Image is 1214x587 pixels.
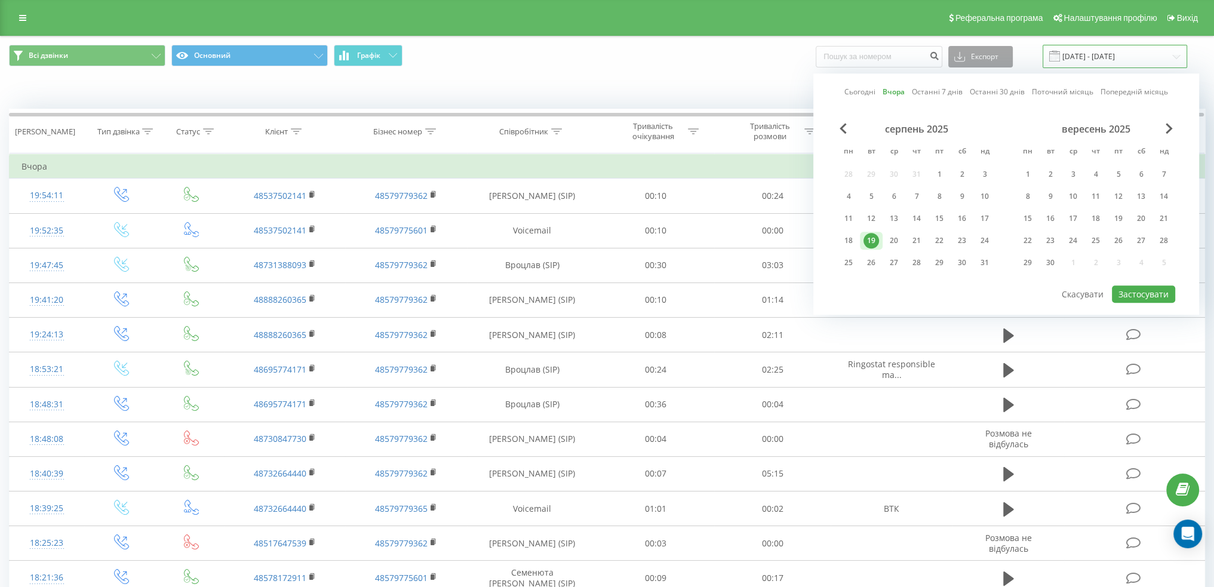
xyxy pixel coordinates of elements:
div: вересень 2025 [1016,123,1175,135]
div: 28 [909,255,924,271]
a: Сьогодні [844,87,875,98]
button: Всі дзвінки [9,45,165,66]
div: вт 26 серп 2025 р. [860,254,883,272]
div: 30 [1043,255,1058,271]
a: 48578172911 [254,572,306,583]
a: 48537502141 [254,225,306,236]
td: [PERSON_NAME] (SIP) [467,526,598,561]
div: 1 [1020,167,1035,182]
td: Вчора [10,155,1205,179]
abbr: четвер [1087,143,1105,161]
span: Розмова не відбулась [985,532,1032,554]
div: 2 [954,167,970,182]
a: Поточний місяць [1032,87,1093,98]
div: Статус [176,127,200,137]
div: Тип дзвінка [97,127,139,137]
a: 48732664440 [254,503,306,514]
div: пн 22 вер 2025 р. [1016,232,1039,250]
div: ср 17 вер 2025 р. [1062,210,1084,228]
div: пт 8 серп 2025 р. [928,188,951,205]
td: Voicemail [467,213,598,248]
div: 19 [863,233,879,248]
abbr: понеділок [1019,143,1037,161]
div: 26 [863,255,879,271]
div: 1 [932,167,947,182]
td: 05:15 [714,456,831,491]
div: сб 16 серп 2025 р. [951,210,973,228]
div: ср 6 серп 2025 р. [883,188,905,205]
td: 03:03 [714,248,831,282]
div: 22 [932,233,947,248]
div: 18:25:23 [21,531,72,555]
a: 48731388093 [254,259,306,271]
abbr: понеділок [840,143,858,161]
button: Експорт [948,46,1013,67]
td: 00:00 [714,213,831,248]
div: 3 [977,167,992,182]
div: 29 [1020,255,1035,271]
div: сб 23 серп 2025 р. [951,232,973,250]
div: 18:48:08 [21,428,72,451]
div: 25 [1088,233,1104,248]
div: ср 24 вер 2025 р. [1062,232,1084,250]
div: 16 [1043,211,1058,226]
span: Вихід [1177,13,1198,23]
div: 20 [1133,211,1149,226]
button: Основний [171,45,328,66]
div: 19:41:20 [21,288,72,312]
td: 00:10 [598,179,714,213]
abbr: п’ятниця [1109,143,1127,161]
div: чт 28 серп 2025 р. [905,254,928,272]
div: 16 [954,211,970,226]
div: 19 [1111,211,1126,226]
div: вт 2 вер 2025 р. [1039,165,1062,183]
td: 01:14 [714,282,831,317]
div: пн 1 вер 2025 р. [1016,165,1039,183]
div: 18:40:39 [21,462,72,485]
button: Застосувати [1112,285,1175,303]
td: 00:24 [598,352,714,387]
div: 28 [1156,233,1172,248]
div: 10 [1065,189,1081,204]
td: 00:36 [598,387,714,422]
div: чт 25 вер 2025 р. [1084,232,1107,250]
span: Ringostat responsible ma... [848,358,935,380]
div: вт 19 серп 2025 р. [860,232,883,250]
div: 29 [932,255,947,271]
div: пт 5 вер 2025 р. [1107,165,1130,183]
a: 48695774171 [254,398,306,410]
abbr: вівторок [1041,143,1059,161]
div: 18 [1088,211,1104,226]
div: сб 20 вер 2025 р. [1130,210,1152,228]
div: пт 12 вер 2025 р. [1107,188,1130,205]
div: 17 [1065,211,1081,226]
div: 31 [977,255,992,271]
a: Вчора [883,87,905,98]
div: пн 4 серп 2025 р. [837,188,860,205]
div: 26 [1111,233,1126,248]
div: пн 8 вер 2025 р. [1016,188,1039,205]
td: 01:01 [598,491,714,526]
a: 48579779362 [375,190,428,201]
div: 23 [1043,233,1058,248]
div: чт 4 вер 2025 р. [1084,165,1107,183]
abbr: неділя [1155,143,1173,161]
div: нд 14 вер 2025 р. [1152,188,1175,205]
a: 48579775601 [375,572,428,583]
a: 48579779362 [375,537,428,549]
a: 48517647539 [254,537,306,549]
div: 22 [1020,233,1035,248]
div: 21 [1156,211,1172,226]
div: 9 [1043,189,1058,204]
div: нд 17 серп 2025 р. [973,210,996,228]
td: 00:08 [598,318,714,352]
span: Налаштування профілю [1064,13,1157,23]
div: 19:52:35 [21,219,72,242]
div: 21 [909,233,924,248]
div: пн 25 серп 2025 р. [837,254,860,272]
td: 02:11 [714,318,831,352]
div: 23 [954,233,970,248]
div: 7 [909,189,924,204]
td: [PERSON_NAME] (SIP) [467,456,598,491]
td: 00:10 [598,282,714,317]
